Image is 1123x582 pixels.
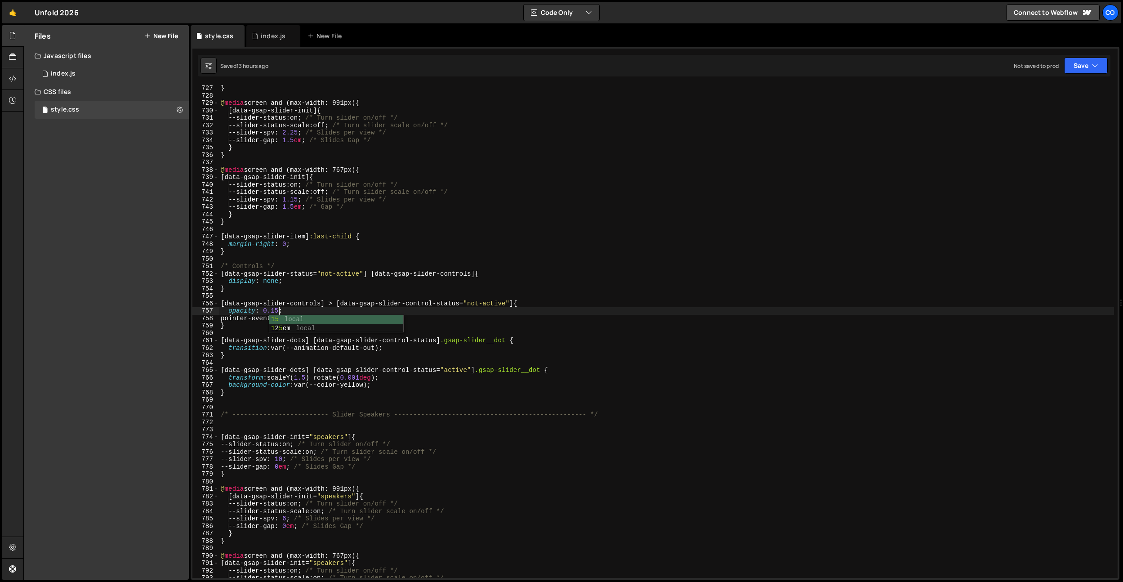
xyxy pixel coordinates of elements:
div: 747 [192,233,219,241]
div: 789 [192,545,219,552]
div: 737 [192,159,219,166]
div: 749 [192,248,219,255]
div: 769 [192,396,219,404]
div: index.js [261,31,285,40]
div: 739 [192,174,219,181]
div: 775 [192,441,219,448]
div: 752 [192,270,219,278]
div: 783 [192,500,219,508]
div: 729 [192,99,219,107]
div: 761 [192,337,219,345]
div: Saved [220,62,268,70]
div: 740 [192,181,219,189]
div: 732 [192,122,219,130]
a: Connect to Webflow [1006,4,1100,21]
div: 741 [192,188,219,196]
div: 779 [192,470,219,478]
div: 787 [192,530,219,537]
div: 777 [192,456,219,463]
div: 730 [192,107,219,115]
div: 735 [192,144,219,152]
div: 764 [192,359,219,367]
div: 781 [192,485,219,493]
div: 776 [192,448,219,456]
div: Unfold 2026 [35,7,79,18]
div: 788 [192,537,219,545]
div: 790 [192,552,219,560]
button: New File [144,32,178,40]
button: Code Only [524,4,599,21]
div: style.css [51,106,79,114]
div: Javascript files [24,47,189,65]
div: 17293/47925.css [35,101,189,119]
div: 771 [192,411,219,419]
div: 745 [192,218,219,226]
div: 792 [192,567,219,575]
div: 728 [192,92,219,100]
div: 742 [192,196,219,204]
div: 736 [192,152,219,159]
div: 758 [192,315,219,322]
div: CSS files [24,83,189,101]
div: 760 [192,330,219,337]
div: Not saved to prod [1014,62,1059,70]
div: 786 [192,523,219,530]
div: 766 [192,374,219,382]
div: 727 [192,85,219,92]
button: Save [1064,58,1108,74]
div: 746 [192,226,219,233]
div: 770 [192,404,219,412]
div: 751 [192,263,219,270]
div: 767 [192,381,219,389]
div: 791 [192,560,219,567]
a: 🤙 [2,2,24,23]
div: 744 [192,211,219,219]
div: 738 [192,166,219,174]
div: 756 [192,300,219,308]
div: 763 [192,352,219,359]
div: 759 [192,322,219,330]
div: 785 [192,515,219,523]
div: 784 [192,508,219,515]
div: 782 [192,493,219,501]
div: 753 [192,278,219,285]
a: Co [1102,4,1119,21]
div: 768 [192,389,219,397]
div: index.js [51,70,76,78]
div: 762 [192,345,219,352]
div: 743 [192,203,219,211]
div: 774 [192,434,219,441]
div: 772 [192,419,219,426]
div: 780 [192,478,219,486]
div: 731 [192,114,219,122]
div: 748 [192,241,219,248]
div: 793 [192,574,219,582]
div: 750 [192,255,219,263]
div: 733 [192,129,219,137]
div: style.css [205,31,233,40]
div: 757 [192,307,219,315]
div: New File [307,31,345,40]
div: 778 [192,463,219,471]
div: 773 [192,426,219,434]
div: 734 [192,137,219,144]
div: 13 hours ago [236,62,268,70]
h2: Files [35,31,51,41]
div: 17293/47924.js [35,65,189,83]
div: 755 [192,292,219,300]
div: 765 [192,367,219,374]
div: 754 [192,285,219,293]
